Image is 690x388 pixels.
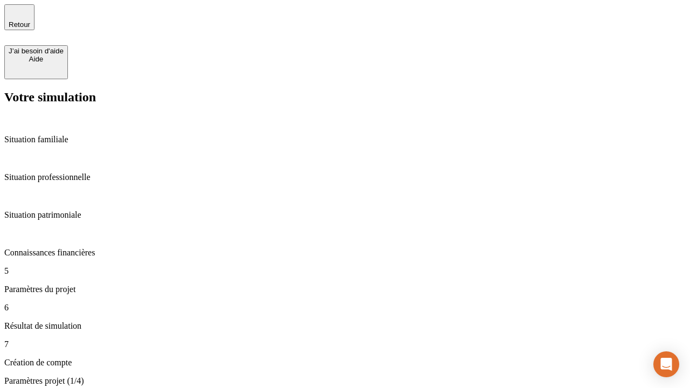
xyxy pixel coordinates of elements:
p: Résultat de simulation [4,321,686,331]
p: Création de compte [4,358,686,368]
p: 7 [4,339,686,349]
p: Paramètres du projet [4,285,686,294]
div: Open Intercom Messenger [653,351,679,377]
div: J’ai besoin d'aide [9,47,64,55]
p: 5 [4,266,686,276]
p: Situation patrimoniale [4,210,686,220]
p: 6 [4,303,686,313]
p: Situation familiale [4,135,686,144]
button: Retour [4,4,34,30]
span: Retour [9,20,30,29]
p: Connaissances financières [4,248,686,258]
div: Aide [9,55,64,63]
p: Situation professionnelle [4,172,686,182]
h2: Votre simulation [4,90,686,105]
button: J’ai besoin d'aideAide [4,45,68,79]
p: Paramètres projet (1/4) [4,376,686,386]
